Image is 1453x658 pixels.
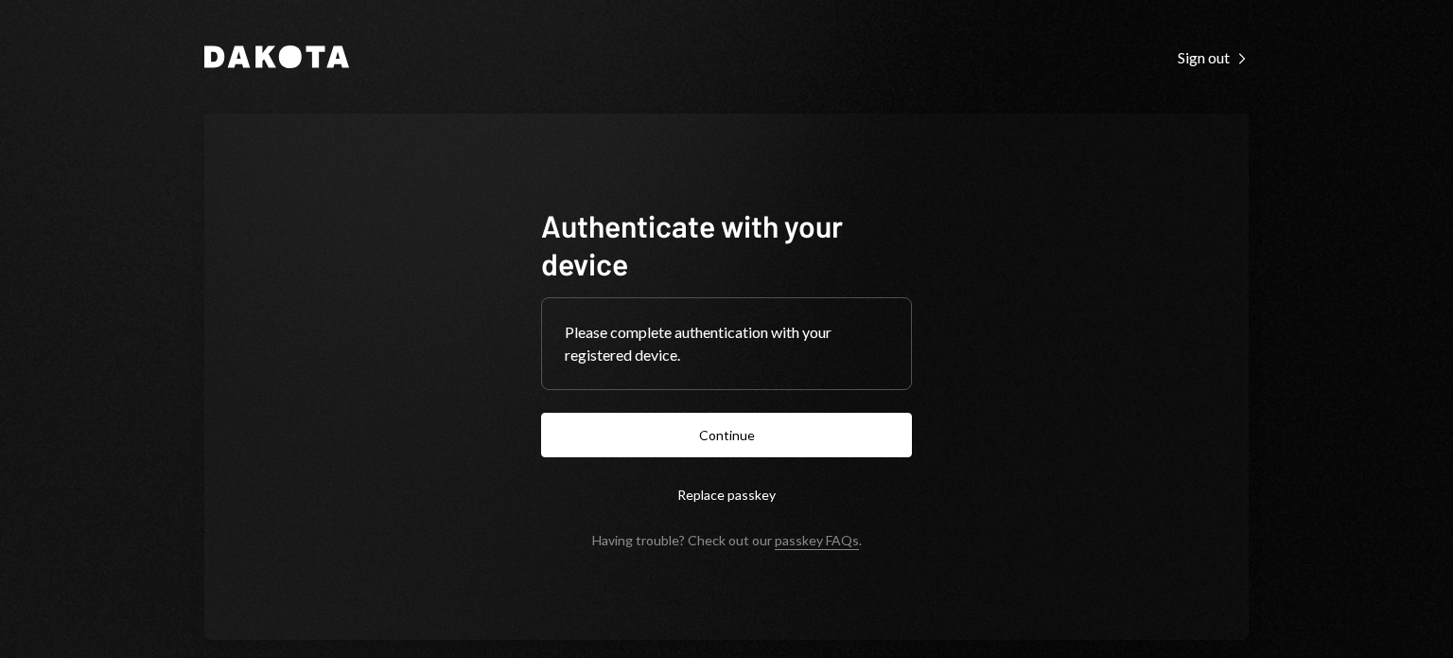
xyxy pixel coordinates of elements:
h1: Authenticate with your device [541,206,912,282]
button: Continue [541,413,912,457]
button: Replace passkey [541,472,912,517]
div: Please complete authentication with your registered device. [565,321,888,366]
a: passkey FAQs [775,532,859,550]
div: Having trouble? Check out our . [592,532,862,548]
a: Sign out [1178,46,1249,67]
div: Sign out [1178,48,1249,67]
